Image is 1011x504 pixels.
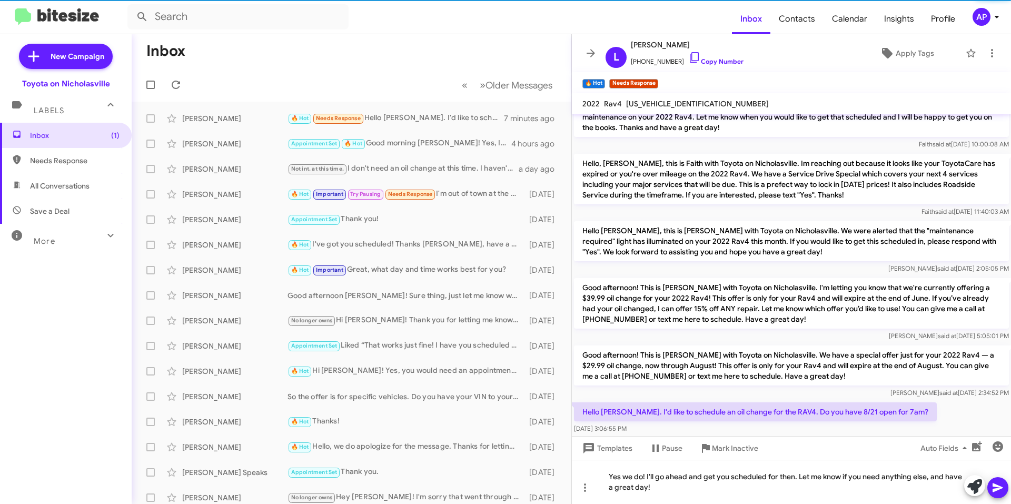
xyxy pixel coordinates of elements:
div: [PERSON_NAME] [182,315,288,326]
span: Needs Response [316,115,361,122]
div: [PERSON_NAME] [182,341,288,351]
span: 🔥 Hot [291,418,309,425]
span: 🔥 Hot [291,191,309,197]
div: [PERSON_NAME] [182,417,288,427]
span: » [480,78,485,92]
div: [PERSON_NAME] [182,391,288,402]
button: AP [964,8,999,26]
span: said at [937,264,956,272]
p: Hello, [PERSON_NAME], this is Faith with Toyota on Nicholasville. Im reaching out because it look... [574,154,1009,204]
p: Good afternoon! This is [PERSON_NAME] with Toyota on Nicholasville. I'm letting you know that we'... [574,278,1009,329]
span: Appointment Set [291,140,338,147]
p: Good afternoon! This is [PERSON_NAME] with Toyota on Nicholasville. We have a special offer just ... [574,345,1009,386]
span: Inbox [30,130,120,141]
span: [DATE] 3:06:55 PM [574,424,627,432]
span: Profile [923,4,964,34]
div: [DATE] [524,492,563,503]
div: [DATE] [524,290,563,301]
span: Mark Inactive [712,439,758,458]
small: Needs Response [609,79,658,88]
div: So the offer is for specific vehicles. Do you have your VIN to your Camry? I can see if there are... [288,391,524,402]
span: Not int. at this time. [291,165,344,172]
div: [PERSON_NAME] Speaks [182,467,288,478]
span: Important [316,266,343,273]
span: Calendar [824,4,876,34]
span: Save a Deal [30,206,70,216]
span: said at [939,389,958,397]
h1: Inbox [146,43,185,60]
span: 🔥 Hot [291,241,309,248]
span: Needs Response [30,155,120,166]
button: Next [473,74,559,96]
small: 🔥 Hot [582,79,605,88]
span: Important [316,191,343,197]
div: Toyota on Nicholasville [22,78,110,89]
span: Pause [662,439,682,458]
div: [PERSON_NAME] [182,164,288,174]
div: I've got you scheduled! Thanks [PERSON_NAME], have a great day! [288,239,524,251]
div: Thank you. [288,466,524,478]
div: Thanks! [288,416,524,428]
button: Pause [641,439,691,458]
div: [PERSON_NAME] [182,139,288,149]
div: [DATE] [524,391,563,402]
span: Templates [580,439,632,458]
button: Auto Fields [912,439,979,458]
div: Great, what day and time works best for you? [288,264,524,276]
span: No longer owns [291,494,333,501]
div: [DATE] [524,366,563,377]
span: 🔥 Hot [344,140,362,147]
div: [PERSON_NAME] [182,366,288,377]
div: 4 hours ago [511,139,563,149]
span: Older Messages [485,80,552,91]
span: Apply Tags [896,44,934,63]
div: 7 minutes ago [504,113,563,124]
div: [DATE] [524,341,563,351]
span: [PERSON_NAME] [631,38,744,51]
div: I'm out of town at the moment so I'll have to find the best time once I'm back [288,188,524,200]
span: 2022 [582,99,600,108]
p: Hello [PERSON_NAME], this is [PERSON_NAME] with Toyota on Nicholasville. We were alerted that the... [574,221,1009,261]
span: said at [933,140,951,148]
div: Good afternoon [PERSON_NAME]! Sure thing, just let me know when you'd like to come in! :) [288,290,524,301]
div: [PERSON_NAME] [182,113,288,124]
span: [PHONE_NUMBER] [631,51,744,67]
span: Appointment Set [291,342,338,349]
span: 🔥 Hot [291,368,309,374]
span: Faith [DATE] 10:00:08 AM [919,140,1009,148]
button: Mark Inactive [691,439,767,458]
div: Good morning [PERSON_NAME]! Yes, I can reschedule you. When would you like to come in? [288,137,511,150]
div: [DATE] [524,417,563,427]
span: (1) [111,130,120,141]
p: Hello [PERSON_NAME], this is Faith with Toyota on Nicholasville. Looks like you are due for your ... [574,97,1009,137]
div: [PERSON_NAME] [182,290,288,301]
a: Inbox [732,4,770,34]
span: 🔥 Hot [291,115,309,122]
div: [PERSON_NAME] [182,214,288,225]
span: Rav4 [604,99,622,108]
span: L [613,49,619,66]
div: [DATE] [524,265,563,275]
div: [PERSON_NAME] [182,265,288,275]
div: Yes we do! I'll go ahead and get you scheduled for then. Let me know if you need anything else, a... [572,460,1011,504]
div: [DATE] [524,467,563,478]
div: Liked “That works just fine! I have you scheduled for 8:30 AM - [DATE]. Let me know if you need a... [288,340,524,352]
div: [PERSON_NAME] [182,189,288,200]
span: said at [935,207,954,215]
div: [PERSON_NAME] [182,240,288,250]
span: Appointment Set [291,216,338,223]
div: [DATE] [524,315,563,326]
div: Thank you! [288,213,524,225]
a: Insights [876,4,923,34]
span: [PERSON_NAME] [DATE] 2:05:05 PM [888,264,1009,272]
span: « [462,78,468,92]
div: [PERSON_NAME] [182,492,288,503]
span: No longer owns [291,317,333,324]
a: Contacts [770,4,824,34]
span: [PERSON_NAME] [DATE] 2:34:52 PM [890,389,1009,397]
div: Hello [PERSON_NAME]. I'd like to schedule an oil change for the RAV4. Do you have 8/21 open for 7am? [288,112,504,124]
span: [PERSON_NAME] [DATE] 5:05:01 PM [889,332,1009,340]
